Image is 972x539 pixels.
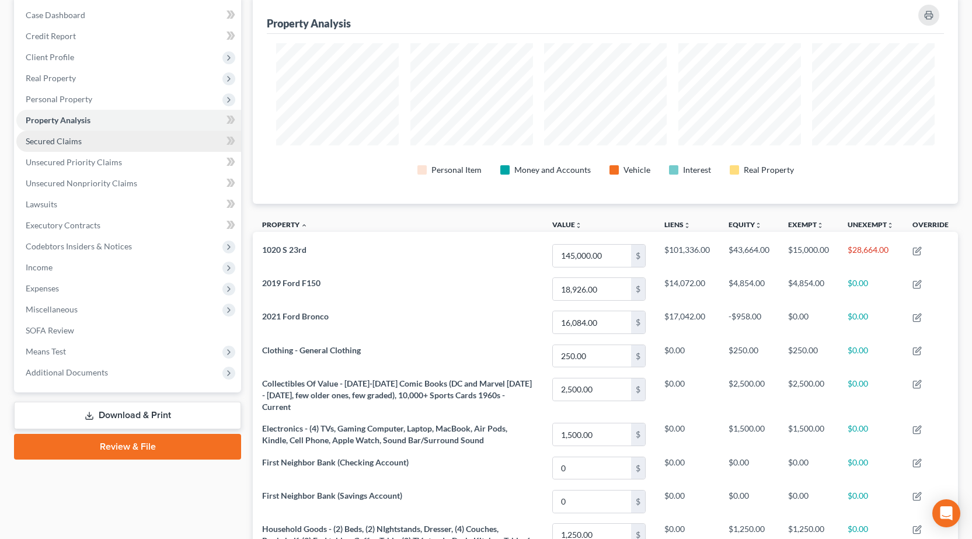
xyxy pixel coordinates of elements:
td: $1,500.00 [719,418,779,451]
input: 0.00 [553,345,631,367]
td: $0.00 [779,485,838,518]
span: First Neighbor Bank (Checking Account) [262,457,409,467]
td: $0.00 [838,373,903,418]
span: Property Analysis [26,115,90,125]
a: Case Dashboard [16,5,241,26]
td: $0.00 [779,451,838,485]
span: Collectibles Of Value - [DATE]-[DATE] Comic Books (DC and Marvel [DATE] - [DATE], few older ones,... [262,378,532,412]
a: Property Analysis [16,110,241,131]
td: $250.00 [779,339,838,373]
div: $ [631,423,645,446]
span: 2021 Ford Bronco [262,311,329,321]
a: Equityunfold_more [729,220,762,229]
a: Download & Print [14,402,241,429]
input: 0.00 [553,423,631,446]
span: Means Test [26,346,66,356]
span: Unsecured Priority Claims [26,157,122,167]
td: $2,500.00 [719,373,779,418]
td: $17,042.00 [655,306,719,339]
span: Additional Documents [26,367,108,377]
input: 0.00 [553,311,631,333]
div: $ [631,278,645,300]
input: 0.00 [553,491,631,513]
td: $0.00 [719,451,779,485]
td: $0.00 [655,373,719,418]
span: 1020 S 23rd [262,245,306,255]
i: expand_less [301,222,308,229]
td: $0.00 [838,418,903,451]
td: $250.00 [719,339,779,373]
a: Liensunfold_more [664,220,691,229]
a: Exemptunfold_more [788,220,824,229]
i: unfold_more [887,222,894,229]
span: Unsecured Nonpriority Claims [26,178,137,188]
div: $ [631,378,645,401]
input: 0.00 [553,245,631,267]
span: Lawsuits [26,199,57,209]
i: unfold_more [684,222,691,229]
i: unfold_more [817,222,824,229]
th: Override [903,213,958,239]
td: $0.00 [655,485,719,518]
span: Case Dashboard [26,10,85,20]
div: $ [631,345,645,367]
div: Open Intercom Messenger [932,499,960,527]
div: $ [631,245,645,267]
input: 0.00 [553,457,631,479]
a: Property expand_less [262,220,308,229]
span: First Neighbor Bank (Savings Account) [262,491,402,500]
td: $0.00 [838,273,903,306]
div: Property Analysis [267,16,351,30]
i: unfold_more [755,222,762,229]
a: Executory Contracts [16,215,241,236]
td: $28,664.00 [838,239,903,272]
span: Client Profile [26,52,74,62]
td: $0.00 [838,451,903,485]
a: Unexemptunfold_more [848,220,894,229]
div: $ [631,457,645,479]
span: Clothing - General Clothing [262,345,361,355]
div: Interest [683,164,711,176]
span: 2019 Ford F150 [262,278,320,288]
span: Real Property [26,73,76,83]
a: Lawsuits [16,194,241,215]
span: Electronics - (4) TVs, Gaming Computer, Laptop, MacBook, Air Pods, Kindle, Cell Phone, Apple Watc... [262,423,507,445]
td: $4,854.00 [719,273,779,306]
div: $ [631,311,645,333]
span: SOFA Review [26,325,74,335]
span: Expenses [26,283,59,293]
td: $0.00 [655,451,719,485]
td: $15,000.00 [779,239,838,272]
td: $14,072.00 [655,273,719,306]
td: $1,500.00 [779,418,838,451]
td: $4,854.00 [779,273,838,306]
span: Miscellaneous [26,304,78,314]
span: Credit Report [26,31,76,41]
td: $101,336.00 [655,239,719,272]
a: Credit Report [16,26,241,47]
td: $0.00 [838,485,903,518]
td: $43,664.00 [719,239,779,272]
td: $0.00 [719,485,779,518]
td: $0.00 [779,306,838,339]
span: Executory Contracts [26,220,100,230]
span: Secured Claims [26,136,82,146]
input: 0.00 [553,378,631,401]
div: Real Property [744,164,794,176]
div: Vehicle [623,164,650,176]
a: Secured Claims [16,131,241,152]
span: Codebtors Insiders & Notices [26,241,132,251]
td: $2,500.00 [779,373,838,418]
input: 0.00 [553,278,631,300]
td: $0.00 [838,339,903,373]
a: Valueunfold_more [552,220,582,229]
div: Money and Accounts [514,164,591,176]
td: $0.00 [655,418,719,451]
a: Unsecured Priority Claims [16,152,241,173]
td: -$958.00 [719,306,779,339]
td: $0.00 [838,306,903,339]
a: Review & File [14,434,241,460]
td: $0.00 [655,339,719,373]
span: Income [26,262,53,272]
a: Unsecured Nonpriority Claims [16,173,241,194]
